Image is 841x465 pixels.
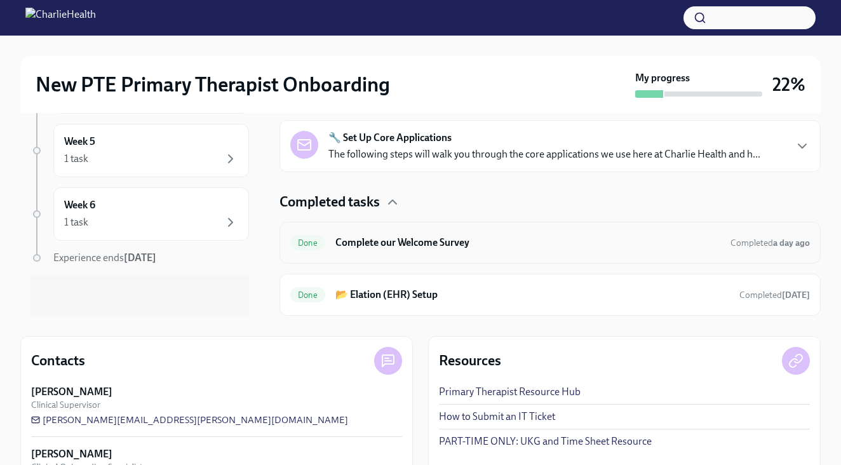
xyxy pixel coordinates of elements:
span: Completed [730,238,810,248]
a: Week 51 task [30,124,249,177]
span: Completed [739,290,810,300]
a: How to Submit an IT Ticket [439,410,555,424]
div: 1 task [64,152,88,166]
a: PART-TIME ONLY: UKG and Time Sheet Resource [439,435,652,448]
span: Clinical Supervisor [31,399,100,411]
h6: Week 5 [64,135,95,149]
a: DoneComplete our Welcome SurveyCompleteda day ago [290,232,810,253]
strong: My progress [635,71,690,85]
a: Week 61 task [30,187,249,241]
h4: Contacts [31,351,85,370]
span: Experience ends [53,252,156,264]
a: [PERSON_NAME][EMAIL_ADDRESS][PERSON_NAME][DOMAIN_NAME] [31,414,348,426]
h6: Week 6 [64,198,95,212]
strong: [DATE] [782,290,810,300]
div: Completed tasks [279,192,821,212]
img: CharlieHealth [25,8,96,28]
p: The following steps will walk you through the core applications we use here at Charlie Health and... [328,147,760,161]
span: September 15th, 2025 14:33 [730,237,810,249]
div: 1 task [64,215,88,229]
h4: Resources [439,351,501,370]
span: Done [290,290,325,300]
a: Primary Therapist Resource Hub [439,385,581,399]
a: Done📂 Elation (EHR) SetupCompleted[DATE] [290,285,810,305]
strong: [DATE] [124,252,156,264]
h4: Completed tasks [279,192,380,212]
h2: New PTE Primary Therapist Onboarding [36,72,390,97]
strong: a day ago [773,238,810,248]
strong: [PERSON_NAME] [31,447,112,461]
h6: Complete our Welcome Survey [335,236,720,250]
h3: 22% [772,73,805,96]
strong: [PERSON_NAME] [31,385,112,399]
span: September 16th, 2025 08:24 [739,289,810,301]
strong: 🔧 Set Up Core Applications [328,131,452,145]
h6: 📂 Elation (EHR) Setup [335,288,729,302]
span: Done [290,238,325,248]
